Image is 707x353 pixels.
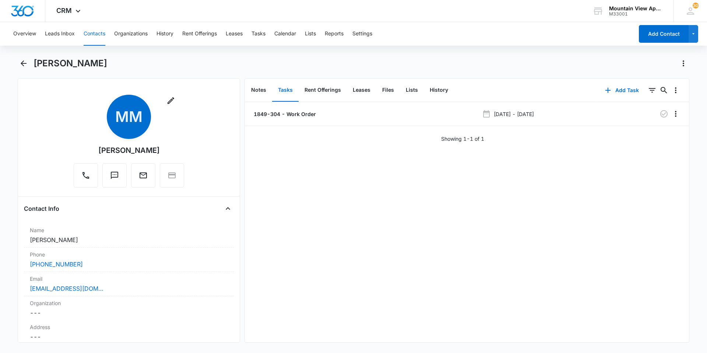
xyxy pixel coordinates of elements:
[30,260,83,269] a: [PHONE_NUMBER]
[30,275,228,283] label: Email
[639,25,689,43] button: Add Contact
[598,81,646,99] button: Add Task
[609,11,663,17] div: account id
[441,135,484,143] p: Showing 1-1 of 1
[24,272,234,296] div: Email[EMAIL_ADDRESS][DOMAIN_NAME]
[299,79,347,102] button: Rent Offerings
[646,84,658,96] button: Filters
[494,110,534,118] p: [DATE] - [DATE]
[252,22,265,46] button: Tasks
[693,3,699,8] div: notifications count
[609,6,663,11] div: account name
[182,22,217,46] button: Rent Offerings
[13,22,36,46] button: Overview
[98,145,160,156] div: [PERSON_NAME]
[352,22,372,46] button: Settings
[245,79,272,102] button: Notes
[24,223,234,248] div: Name[PERSON_NAME]
[24,296,234,320] div: Organization---
[678,57,689,69] button: Actions
[325,22,344,46] button: Reports
[226,22,243,46] button: Leases
[424,79,454,102] button: History
[222,203,234,214] button: Close
[18,57,29,69] button: Back
[30,235,228,244] dd: [PERSON_NAME]
[24,248,234,272] div: Phone[PHONE_NUMBER]
[30,332,228,341] dd: ---
[693,3,699,8] span: 30
[272,79,299,102] button: Tasks
[30,226,228,234] label: Name
[274,22,296,46] button: Calendar
[305,22,316,46] button: Lists
[56,7,72,14] span: CRM
[670,84,682,96] button: Overflow Menu
[102,163,127,188] button: Text
[30,284,103,293] a: [EMAIL_ADDRESS][DOMAIN_NAME]
[84,22,105,46] button: Contacts
[107,95,151,139] span: MM
[400,79,424,102] button: Lists
[30,308,228,317] dd: ---
[102,175,127,181] a: Text
[24,320,234,345] div: Address---
[34,58,107,69] h1: [PERSON_NAME]
[658,84,670,96] button: Search...
[30,323,228,331] label: Address
[30,251,228,258] label: Phone
[74,175,98,181] a: Call
[30,299,228,307] label: Organization
[347,79,376,102] button: Leases
[670,108,682,120] button: Overflow Menu
[131,163,155,188] button: Email
[156,22,173,46] button: History
[24,204,59,213] h4: Contact Info
[114,22,148,46] button: Organizations
[45,22,75,46] button: Leads Inbox
[376,79,400,102] button: Files
[131,175,155,181] a: Email
[252,110,316,118] a: 1849-304 - Work Order
[74,163,98,188] button: Call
